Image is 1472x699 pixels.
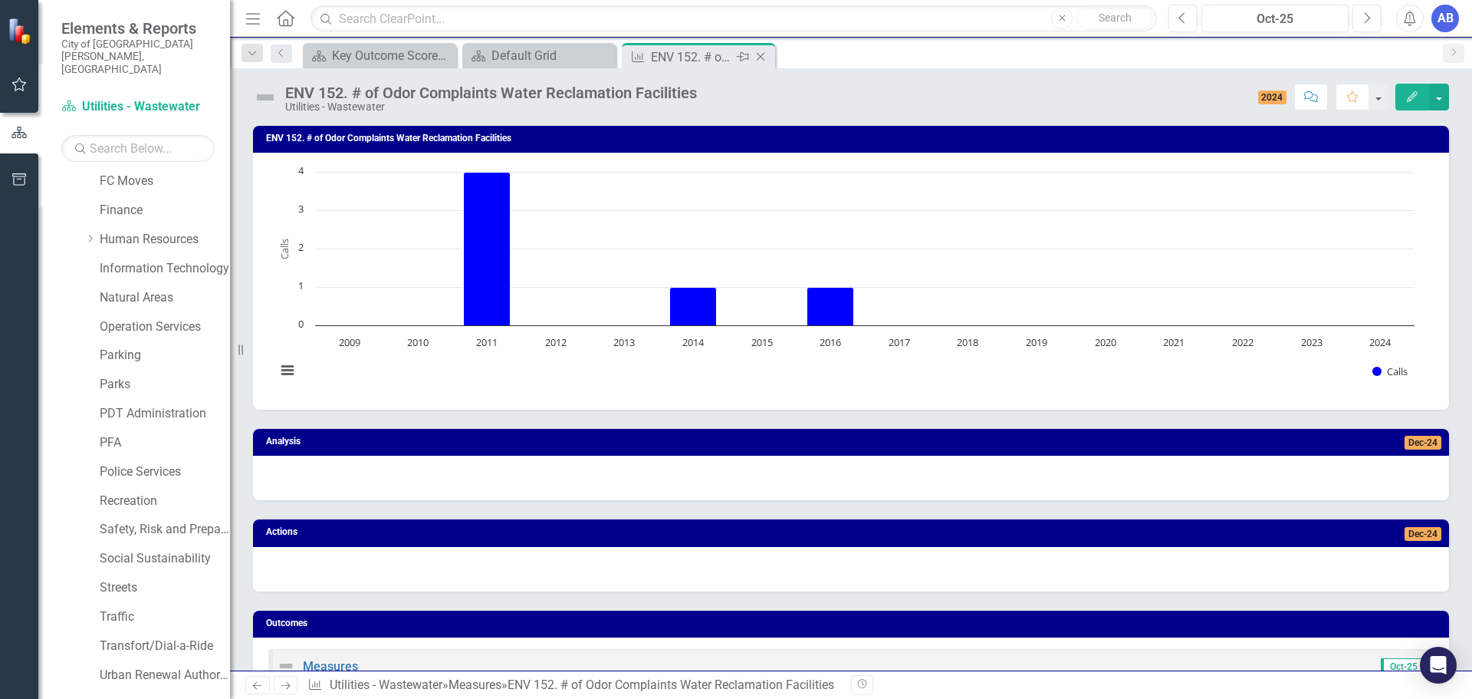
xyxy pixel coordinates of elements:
div: Open Intercom Messenger [1420,647,1457,684]
text: 2 [298,240,304,254]
a: Urban Renewal Authority [100,667,230,684]
text: 2020 [1095,335,1116,349]
a: Key Outcome Scorecard [307,46,452,65]
h3: Actions [266,527,810,537]
h3: Outcomes [266,618,1441,628]
a: Measures [449,678,501,692]
text: 2013 [613,335,635,349]
a: Utilities - Wastewater [330,678,442,692]
svg: Interactive chart [268,164,1422,394]
a: Default Grid [466,46,612,65]
div: » » [307,677,839,694]
text: 3 [298,202,304,216]
path: 2011, 4. Calls. [464,173,511,326]
text: Calls [278,239,291,259]
div: Default Grid [491,46,612,65]
a: Safety, Risk and Preparedness [100,521,230,539]
a: PDT Administration [100,405,230,423]
a: Human Resources [100,231,230,249]
text: 2017 [889,335,910,349]
span: Search [1099,12,1132,24]
text: 2024 [1369,335,1391,349]
text: 1 [298,279,304,292]
text: 2022 [1232,335,1253,349]
span: Dec-24 [1405,527,1441,541]
a: Parking [100,347,230,364]
button: View chart menu, Chart [277,360,298,381]
a: Utilities - Wastewater [61,98,215,116]
button: Search [1076,8,1153,29]
small: City of [GEOGRAPHIC_DATA][PERSON_NAME], [GEOGRAPHIC_DATA] [61,38,215,75]
text: 2016 [820,335,841,349]
button: AB [1431,5,1459,32]
span: Elements & Reports [61,19,215,38]
text: 2010 [407,335,429,349]
button: Show Calls [1372,364,1408,378]
img: Not Defined [277,657,295,675]
a: Operation Services [100,318,230,336]
h3: ENV 152. # of Odor Complaints Water Reclamation Facilities [266,134,1441,143]
input: Search Below... [61,135,215,162]
path: 2014, 1. Calls. [670,288,717,326]
a: Streets [100,579,230,597]
text: 0 [298,317,304,331]
text: 2012 [545,335,567,349]
img: Not Defined [253,85,278,110]
a: Social Sustainability [100,550,230,568]
div: Key Outcome Scorecard [332,46,452,65]
text: 2015 [751,335,773,349]
a: Traffic [100,608,230,626]
button: Oct-25 [1201,5,1349,32]
text: 2018 [957,335,978,349]
a: Recreation [100,493,230,510]
a: Finance [100,202,230,219]
path: 2016, 1. Calls. [807,288,854,326]
div: ENV 152. # of Odor Complaints Water Reclamation Facilities [508,678,834,692]
div: ENV 152. # of Odor Complaints Water Reclamation Facilities [651,48,733,67]
a: Parks [100,376,230,394]
div: Chart. Highcharts interactive chart. [268,164,1434,394]
a: PFA [100,434,230,452]
h3: Analysis [266,437,837,447]
text: 2021 [1163,335,1184,349]
a: Police Services [100,463,230,481]
span: 2024 [1258,91,1287,104]
div: Utilities - Wastewater [285,101,697,113]
text: 2019 [1026,335,1047,349]
text: 2011 [476,335,498,349]
img: ClearPoint Strategy [6,16,35,45]
text: 2014 [682,335,705,349]
text: 4 [298,163,304,177]
a: Information Technology [100,260,230,278]
div: Oct-25 [1207,10,1343,28]
a: Measures [303,659,358,674]
text: 2023 [1301,335,1322,349]
text: 2009 [339,335,360,349]
span: Oct-25 [1381,658,1424,675]
a: FC Moves [100,173,230,190]
a: Transfort/Dial-a-Ride [100,638,230,655]
input: Search ClearPoint... [310,5,1157,32]
a: Natural Areas [100,289,230,307]
div: ENV 152. # of Odor Complaints Water Reclamation Facilities [285,84,697,101]
span: Dec-24 [1405,436,1441,450]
